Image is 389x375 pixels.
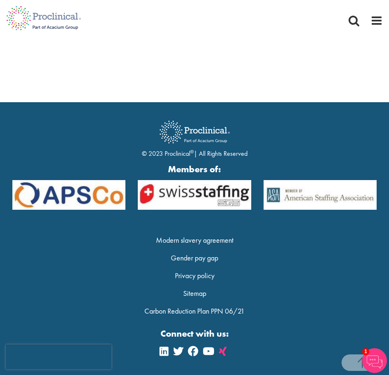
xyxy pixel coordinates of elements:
[144,306,245,316] a: Carbon Reduction Plan PPN 06/21
[175,271,215,280] a: Privacy policy
[132,180,257,210] img: APSCo
[12,163,377,176] strong: Members of:
[171,253,218,262] a: Gender pay gap
[6,327,383,340] strong: Connect with us:
[183,288,206,298] a: Sitemap
[257,180,383,210] img: APSCo
[362,348,369,355] span: 1
[6,180,132,210] img: APSCo
[156,235,233,245] a: Modern slavery agreement
[190,148,194,155] sup: ®
[362,348,387,373] img: Chatbot
[6,345,111,369] iframe: reCAPTCHA
[153,115,236,149] img: Proclinical Recruitment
